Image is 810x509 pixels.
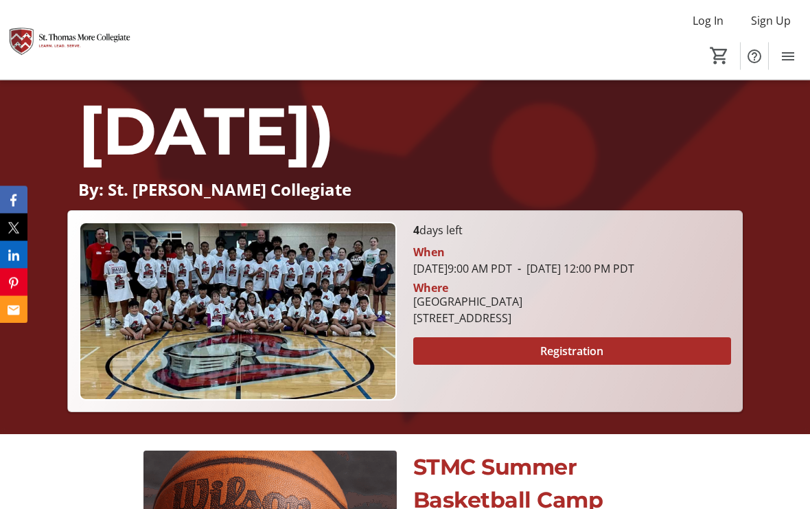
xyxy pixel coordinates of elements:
p: days left [413,223,731,239]
div: [GEOGRAPHIC_DATA] [413,294,522,310]
div: When [413,245,445,261]
span: 4 [413,223,419,238]
button: Log In [682,10,734,32]
button: Cart [707,43,732,68]
button: Sign Up [740,10,802,32]
span: Sign Up [751,12,791,29]
button: Menu [774,43,802,70]
span: [DATE] 12:00 PM PDT [512,262,634,277]
span: [DATE] 9:00 AM PDT [413,262,512,277]
span: Registration [540,343,603,360]
p: By: St. [PERSON_NAME] Collegiate [78,181,731,199]
img: Campaign CTA Media Photo [79,223,397,401]
button: Help [741,43,768,70]
span: Log In [693,12,724,29]
div: [STREET_ADDRESS] [413,310,522,327]
button: Registration [413,338,731,365]
div: Where [413,283,448,294]
img: St. Thomas More Collegiate #1's Logo [8,5,130,74]
span: - [512,262,526,277]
